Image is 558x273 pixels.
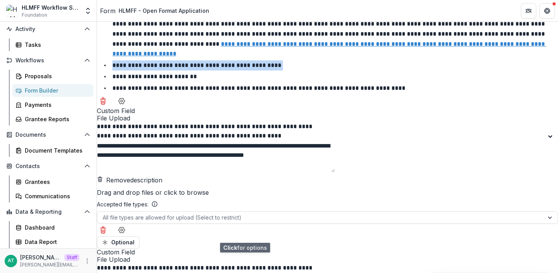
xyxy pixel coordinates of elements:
[115,224,128,236] button: Field Settings
[97,175,162,185] button: Removedescription
[22,3,79,12] div: HLMFF Workflow Sandbox
[100,5,212,16] nav: breadcrumb
[25,41,87,49] div: Tasks
[25,178,87,186] div: Grantees
[521,3,536,19] button: Partners
[12,113,93,125] a: Grantee Reports
[25,238,87,246] div: Data Report
[83,3,93,19] button: Open entity switcher
[12,175,93,188] a: Grantees
[97,200,148,208] p: Accepted file types:
[6,5,19,17] img: HLMFF Workflow Sandbox
[115,95,128,107] button: Field Settings
[3,129,93,141] button: Open Documents
[97,188,209,197] p: Drag and drop files or
[97,224,109,236] button: Delete field
[97,256,558,263] span: File Upload
[25,115,87,123] div: Grantee Reports
[15,26,81,33] span: Activity
[25,192,87,200] div: Communications
[164,189,209,196] span: click to browse
[12,221,93,234] a: Dashboard
[12,84,93,97] a: Form Builder
[25,223,87,232] div: Dashboard
[15,57,81,64] span: Workflows
[15,132,81,138] span: Documents
[20,253,61,261] p: [PERSON_NAME]
[97,236,139,249] button: Required
[12,70,93,82] a: Proposals
[25,72,87,80] div: Proposals
[12,98,93,111] a: Payments
[15,209,81,215] span: Data & Reporting
[20,261,79,268] p: [PERSON_NAME][EMAIL_ADDRESS][DOMAIN_NAME]
[3,160,93,172] button: Open Contacts
[12,38,93,51] a: Tasks
[97,249,558,256] span: Custom Field
[100,6,115,15] a: Form
[64,254,79,261] p: Staff
[25,86,87,94] div: Form Builder
[25,101,87,109] div: Payments
[83,256,92,266] button: More
[97,95,109,107] button: Delete field
[119,7,209,15] div: HLMFF - Open Format Application
[12,144,93,157] a: Document Templates
[12,190,93,203] a: Communications
[8,258,14,263] div: Anna Test
[12,235,93,248] a: Data Report
[3,54,93,67] button: Open Workflows
[22,12,47,19] span: Foundation
[97,115,558,122] span: File Upload
[3,23,93,35] button: Open Activity
[97,107,558,115] span: Custom Field
[25,146,87,155] div: Document Templates
[3,206,93,218] button: Open Data & Reporting
[15,163,81,170] span: Contacts
[539,3,555,19] button: Get Help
